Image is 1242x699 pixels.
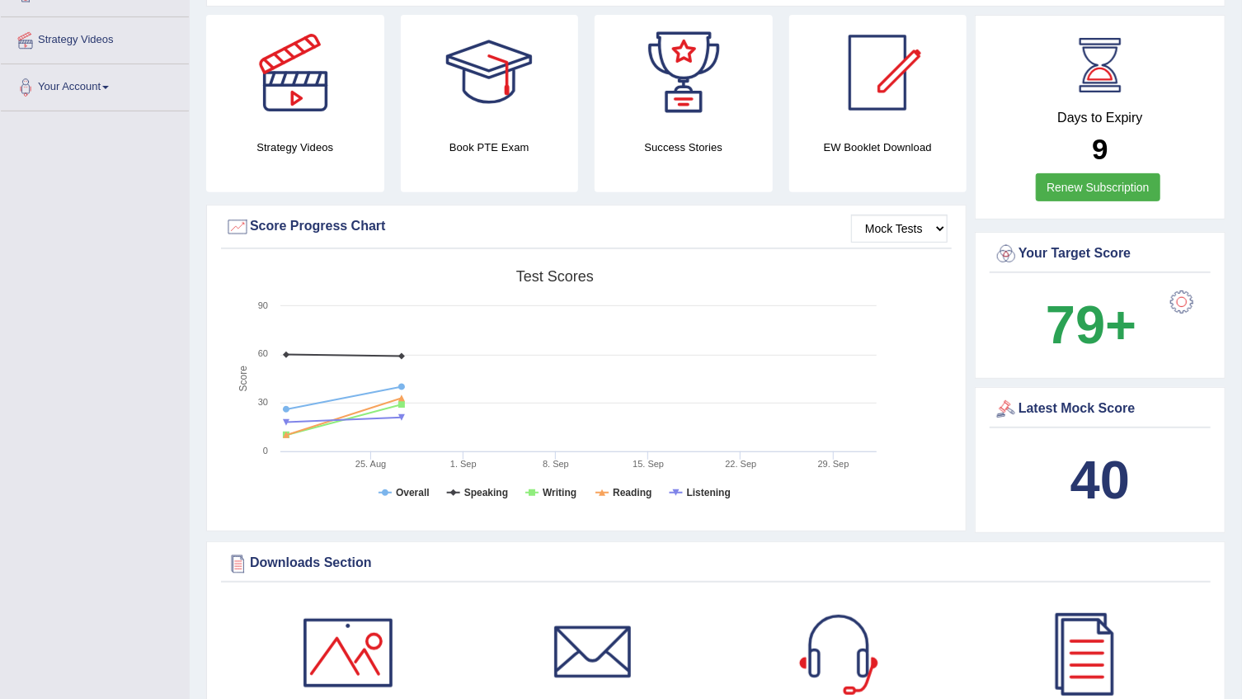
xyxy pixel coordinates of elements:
[225,215,948,239] div: Score Progress Chart
[789,139,967,156] h4: EW Booklet Download
[258,300,268,310] text: 90
[1,17,189,59] a: Strategy Videos
[516,268,594,285] tspan: Test scores
[994,111,1207,125] h4: Days to Expiry
[687,487,731,498] tspan: Listening
[238,366,249,392] tspan: Score
[1,64,189,106] a: Your Account
[1070,450,1130,510] b: 40
[401,139,579,156] h4: Book PTE Exam
[613,487,652,498] tspan: Reading
[258,348,268,358] text: 60
[263,446,268,456] text: 0
[994,242,1207,267] div: Your Target Score
[450,459,477,469] tspan: 1. Sep
[725,459,756,469] tspan: 22. Sep
[1092,133,1108,165] b: 9
[994,397,1207,422] div: Latest Mock Score
[595,139,773,156] h4: Success Stories
[396,487,430,498] tspan: Overall
[1036,173,1160,201] a: Renew Subscription
[543,459,569,469] tspan: 8. Sep
[818,459,849,469] tspan: 29. Sep
[633,459,664,469] tspan: 15. Sep
[464,487,508,498] tspan: Speaking
[355,459,386,469] tspan: 25. Aug
[1046,295,1136,355] b: 79+
[225,551,1207,576] div: Downloads Section
[258,397,268,407] text: 30
[543,487,576,498] tspan: Writing
[206,139,384,156] h4: Strategy Videos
